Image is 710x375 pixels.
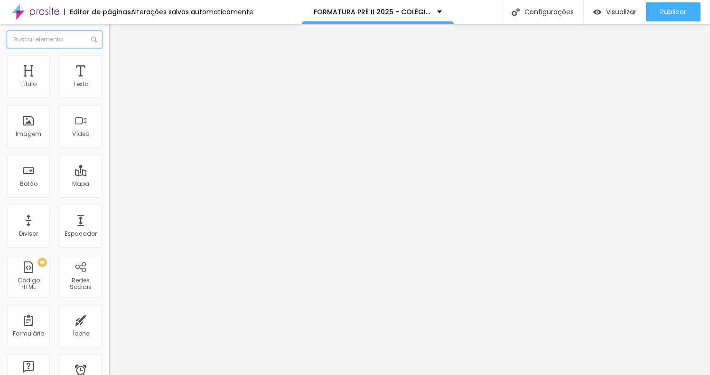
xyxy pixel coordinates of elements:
img: view-1.svg [593,8,601,16]
p: FORMATURA PRÉ II 2025 - COLÉGIO EXITUS [314,9,430,15]
div: Botão [20,181,37,187]
div: Código HTML [9,277,47,291]
div: Título [20,81,37,87]
img: Icone [512,8,520,16]
iframe: Editor [109,24,710,375]
span: Publicar [660,8,686,16]
input: Buscar elemento [7,31,102,48]
div: Formulário [13,330,44,337]
div: Texto [73,81,88,87]
span: Visualizar [606,8,636,16]
button: Visualizar [584,2,646,21]
div: Redes Sociais [62,277,99,291]
div: Divisor [19,231,38,237]
div: Editor de páginas [64,9,131,15]
div: Alterações salvas automaticamente [131,9,253,15]
div: Ícone [73,330,89,337]
div: Imagem [16,131,41,137]
button: Publicar [646,2,701,21]
div: Espaçador [65,231,97,237]
img: Icone [91,37,97,42]
div: Mapa [72,181,89,187]
div: Vídeo [72,131,89,137]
